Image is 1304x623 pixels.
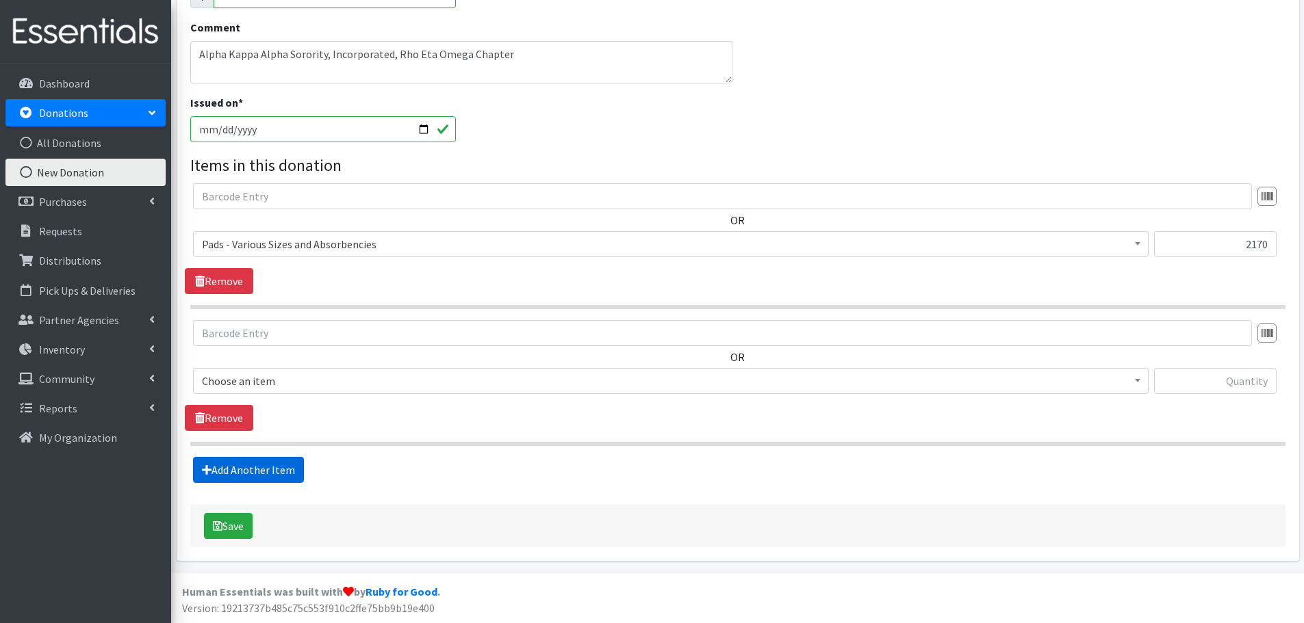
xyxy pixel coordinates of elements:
a: Partner Agencies [5,306,166,334]
label: OR [730,349,745,365]
a: Reports [5,395,166,422]
span: Version: 19213737b485c75c553f910c2ffe75bb9b19e400 [182,601,435,615]
label: Issued on [190,94,243,111]
p: Inventory [39,343,85,356]
span: Choose an item [193,368,1149,394]
input: Quantity [1154,368,1277,394]
a: Inventory [5,336,166,363]
label: OR [730,212,745,228]
a: Remove [185,268,253,294]
p: My Organization [39,431,117,445]
p: Community [39,372,94,386]
a: Requests [5,217,166,245]
a: Donations [5,99,166,127]
a: All Donations [5,129,166,157]
a: Pick Ups & Deliveries [5,277,166,304]
p: Purchases [39,195,87,209]
a: Dashboard [5,70,166,97]
button: Save [204,513,253,539]
input: Barcode Entry [193,183,1252,209]
p: Distributions [39,254,101,267]
a: Distributions [5,247,166,274]
legend: Items in this donation [190,153,1286,178]
a: Purchases [5,188,166,215]
a: Add Another Item [193,457,304,483]
p: Partner Agencies [39,313,119,327]
span: Pads - Various Sizes and Absorbencies [202,235,1140,254]
a: Community [5,365,166,393]
p: Dashboard [39,77,90,90]
span: Pads - Various Sizes and Absorbencies [193,231,1149,257]
strong: Human Essentials was built with by . [182,585,440,598]
a: My Organization [5,424,166,451]
a: New Donation [5,159,166,186]
abbr: required [238,96,243,109]
p: Requests [39,224,82,238]
input: Quantity [1154,231,1277,257]
img: HumanEssentials [5,9,166,55]
p: Donations [39,106,88,120]
a: Ruby for Good [366,585,437,598]
label: Comment [190,19,240,36]
p: Pick Ups & Deliveries [39,284,136,297]
a: Remove [185,405,253,431]
input: Barcode Entry [193,320,1252,346]
span: Choose an item [202,371,1140,390]
p: Reports [39,401,77,415]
